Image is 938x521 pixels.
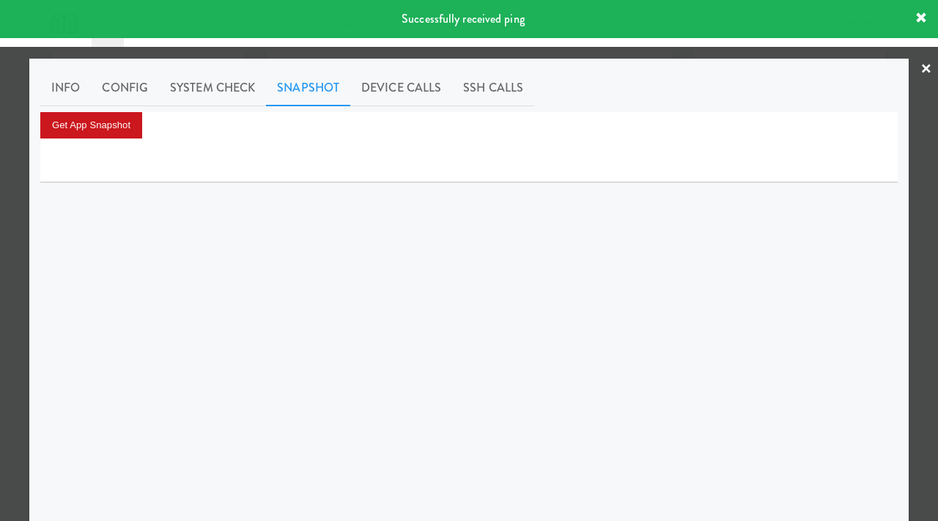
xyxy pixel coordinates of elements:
a: Config [91,70,159,106]
a: Snapshot [266,70,350,106]
span: Successfully received ping [402,10,525,27]
button: Get App Snapshot [40,112,142,138]
a: × [920,47,932,92]
a: System Check [159,70,266,106]
a: Info [40,70,91,106]
a: Device Calls [350,70,452,106]
a: SSH Calls [452,70,534,106]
